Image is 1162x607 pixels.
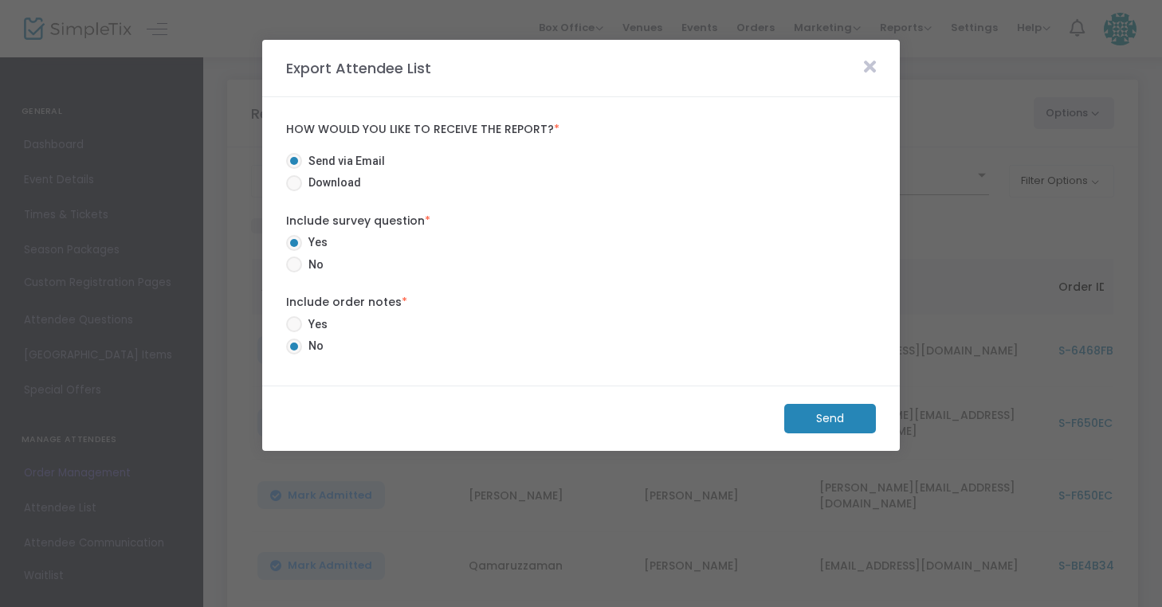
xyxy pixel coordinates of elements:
[286,123,876,137] label: How would you like to receive the report?
[278,57,439,79] m-panel-title: Export Attendee List
[302,234,328,251] span: Yes
[302,338,324,354] span: No
[302,257,324,273] span: No
[262,40,900,97] m-panel-header: Export Attendee List
[302,153,385,170] span: Send via Email
[286,213,876,229] label: Include survey question
[302,174,361,191] span: Download
[302,316,328,333] span: Yes
[784,404,876,433] m-button: Send
[286,294,876,311] label: Include order notes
